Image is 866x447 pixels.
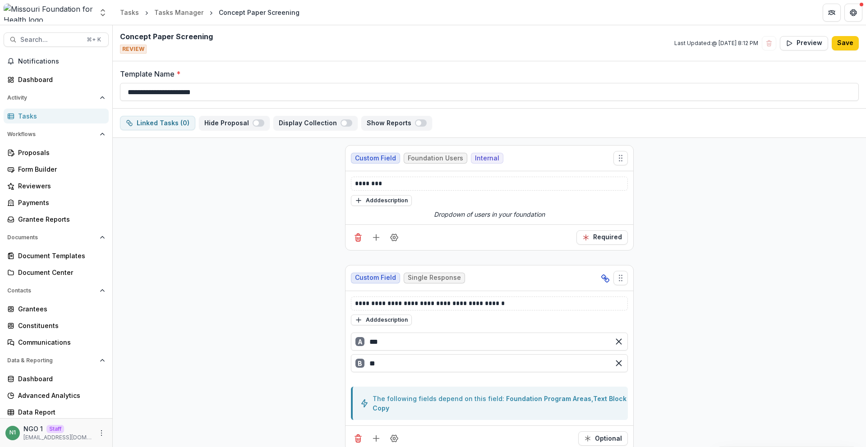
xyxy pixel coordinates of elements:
[204,119,253,127] p: Hide Proposal
[613,151,628,165] button: Move field
[762,36,776,50] button: Delete template
[369,230,383,245] button: Add field
[844,4,862,22] button: Get Help
[18,75,101,84] div: Dashboard
[4,162,109,177] a: Form Builder
[120,8,139,17] div: Tasks
[4,388,109,403] a: Advanced Analytics
[408,155,463,162] span: Foundation Users
[85,35,103,45] div: ⌘ + K
[355,155,396,162] span: Custom Field
[4,318,109,333] a: Constituents
[361,116,432,130] button: Show Reports
[7,287,96,294] span: Contacts
[116,6,143,19] a: Tasks
[18,111,101,121] div: Tasks
[367,119,415,127] p: Show Reports
[18,338,101,347] div: Communications
[4,4,93,22] img: Missouri Foundation for Health logo
[351,195,412,206] button: Adddescription
[4,178,109,193] a: Reviewers
[18,214,101,224] div: Grantee Reports
[7,131,96,137] span: Workflows
[9,430,16,436] div: NGO 1
[18,374,101,383] div: Dashboard
[20,36,81,44] span: Search...
[151,6,207,19] a: Tasks Manager
[23,433,92,442] p: [EMAIL_ADDRESS][DOMAIN_NAME]
[18,304,101,314] div: Grantees
[4,91,109,105] button: Open Activity
[18,148,101,157] div: Proposals
[612,356,626,370] button: Remove option
[4,371,109,386] a: Dashboard
[18,407,101,417] div: Data Report
[18,391,101,400] div: Advanced Analytics
[4,145,109,160] a: Proposals
[4,109,109,123] a: Tasks
[23,424,43,433] p: NGO 1
[434,210,545,219] i: Dropdown of users in your foundation
[18,58,105,65] span: Notifications
[7,357,96,364] span: Data & Reporting
[351,315,412,325] button: Adddescription
[4,230,109,245] button: Open Documents
[4,353,109,368] button: Open Data & Reporting
[18,268,101,277] div: Document Center
[120,32,213,41] h2: Concept Paper Screening
[120,116,195,130] button: dependent-tasks
[154,8,203,17] div: Tasks Manager
[4,72,109,87] a: Dashboard
[674,39,758,47] p: Last Updated: @ [DATE] 8:12 PM
[355,359,364,368] div: B
[273,116,358,130] button: Display Collection
[355,337,364,346] div: A
[120,45,147,54] span: REVIEW
[578,431,628,446] button: Required
[199,116,270,130] button: Hide Proposal
[387,230,401,245] button: Field Settings
[97,4,109,22] button: Open entity switcher
[387,431,401,446] button: Field Settings
[18,164,101,174] div: Form Builder
[46,425,64,433] p: Staff
[4,265,109,280] a: Document Center
[823,4,841,22] button: Partners
[18,321,101,330] div: Constituents
[4,32,109,47] button: Search...
[4,54,109,68] button: Notifications
[219,8,299,17] div: Concept Paper Screening
[613,271,628,285] button: Move field
[4,405,109,420] a: Data Report
[506,395,593,402] a: Foundation Program Areas,
[96,428,107,438] button: More
[116,6,303,19] nav: breadcrumb
[7,234,96,241] span: Documents
[780,36,828,50] button: Preview
[4,195,109,210] a: Payments
[576,230,628,245] button: Required
[4,212,109,227] a: Grantee Reports
[351,230,365,245] button: Delete field
[373,394,628,413] div: The following fields depend on this field:
[408,274,461,282] span: Single Response
[4,127,109,141] button: Open Workflows
[4,283,109,298] button: Open Contacts
[4,248,109,263] a: Document Templates
[18,198,101,207] div: Payments
[355,274,396,282] span: Custom Field
[279,119,341,127] p: Display Collection
[612,334,626,349] button: Remove option
[369,431,383,446] button: Add field
[475,155,499,162] span: Internal
[4,301,109,316] a: Grantees
[120,68,853,79] label: Template Name
[4,335,109,350] a: Communications
[18,181,101,191] div: Reviewers
[18,251,101,260] div: Document Templates
[832,36,859,50] button: Save
[351,431,365,446] button: Delete field
[7,95,96,101] span: Activity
